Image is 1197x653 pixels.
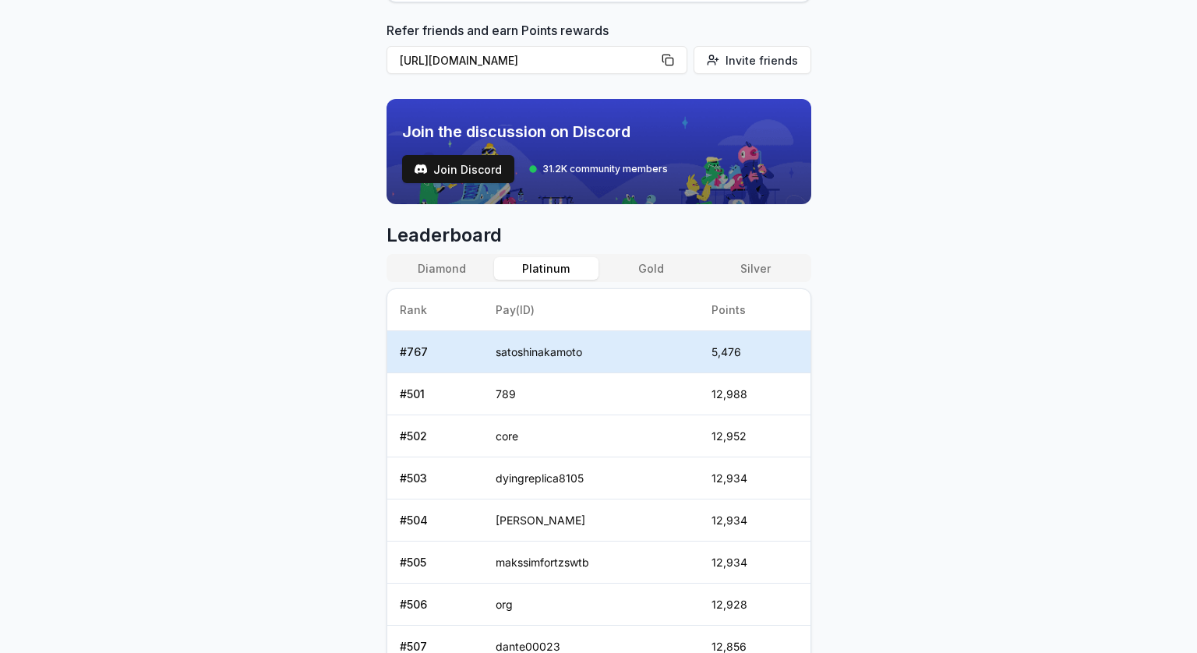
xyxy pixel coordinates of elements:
[387,584,484,626] td: # 506
[699,289,810,331] th: Points
[598,257,703,280] button: Gold
[390,257,494,280] button: Diamond
[699,331,810,373] td: 5,476
[483,373,699,415] td: 789
[387,499,484,542] td: # 504
[387,331,484,373] td: # 767
[483,499,699,542] td: [PERSON_NAME]
[387,46,687,74] button: [URL][DOMAIN_NAME]
[387,99,811,204] img: discord_banner
[387,21,811,80] div: Refer friends and earn Points rewards
[699,499,810,542] td: 12,934
[387,223,811,248] span: Leaderboard
[483,457,699,499] td: dyingreplica8105
[699,584,810,626] td: 12,928
[699,542,810,584] td: 12,934
[694,46,811,74] button: Invite friends
[483,289,699,331] th: Pay(ID)
[703,257,807,280] button: Silver
[387,457,484,499] td: # 503
[483,331,699,373] td: satoshinakamoto
[387,415,484,457] td: # 502
[387,289,484,331] th: Rank
[402,155,514,183] a: testJoin Discord
[483,415,699,457] td: core
[494,257,598,280] button: Platinum
[726,52,798,69] span: Invite friends
[699,373,810,415] td: 12,988
[483,542,699,584] td: makssimfortzswtb
[402,121,668,143] span: Join the discussion on Discord
[542,163,668,175] span: 31.2K community members
[402,155,514,183] button: Join Discord
[387,542,484,584] td: # 505
[433,161,502,178] span: Join Discord
[483,584,699,626] td: org
[699,415,810,457] td: 12,952
[415,163,427,175] img: test
[699,457,810,499] td: 12,934
[387,373,484,415] td: # 501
